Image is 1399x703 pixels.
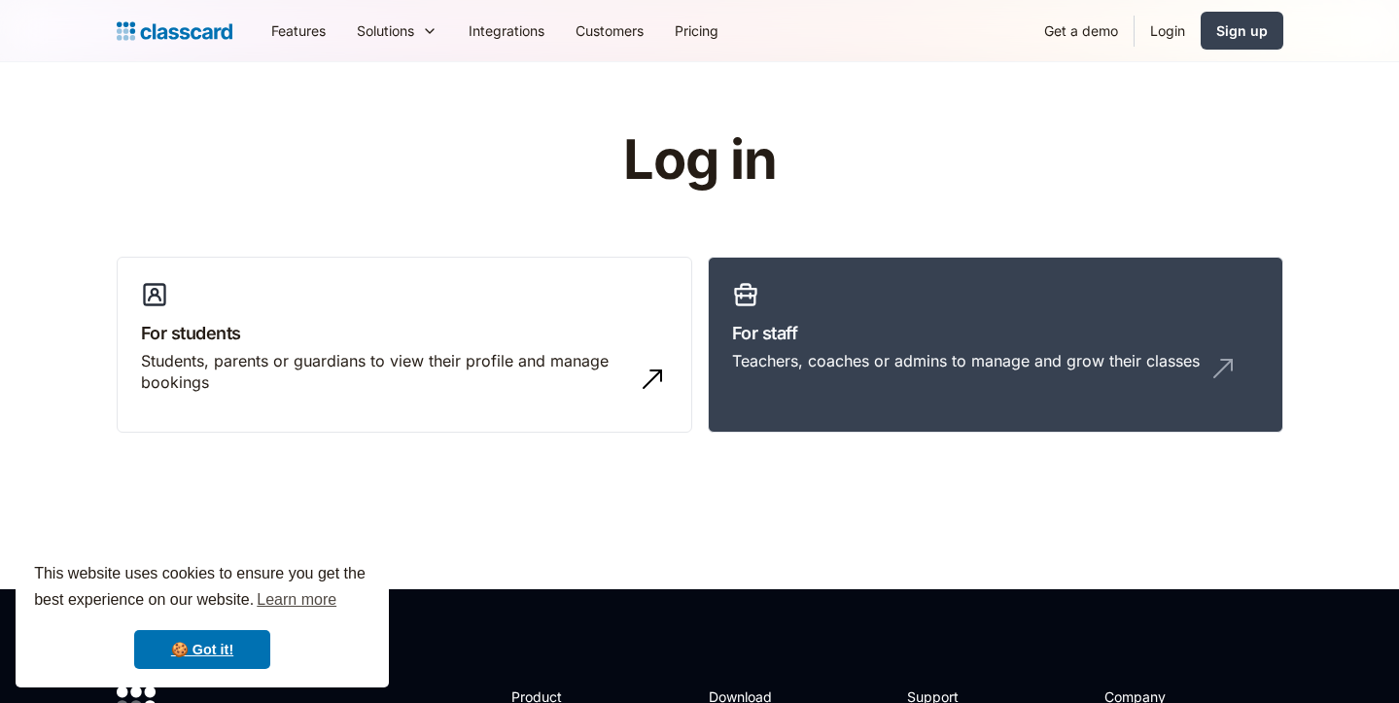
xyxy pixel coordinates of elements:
[1029,9,1134,53] a: Get a demo
[141,320,668,346] h3: For students
[391,130,1008,191] h1: Log in
[134,630,270,669] a: dismiss cookie message
[1201,12,1283,50] a: Sign up
[732,320,1259,346] h3: For staff
[254,585,339,615] a: learn more about cookies
[1135,9,1201,53] a: Login
[1216,20,1268,41] div: Sign up
[34,562,370,615] span: This website uses cookies to ensure you get the best experience on our website.
[357,20,414,41] div: Solutions
[341,9,453,53] div: Solutions
[453,9,560,53] a: Integrations
[732,350,1200,371] div: Teachers, coaches or admins to manage and grow their classes
[708,257,1283,434] a: For staffTeachers, coaches or admins to manage and grow their classes
[659,9,734,53] a: Pricing
[117,257,692,434] a: For studentsStudents, parents or guardians to view their profile and manage bookings
[256,9,341,53] a: Features
[141,350,629,394] div: Students, parents or guardians to view their profile and manage bookings
[560,9,659,53] a: Customers
[16,544,389,687] div: cookieconsent
[117,18,232,45] a: home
